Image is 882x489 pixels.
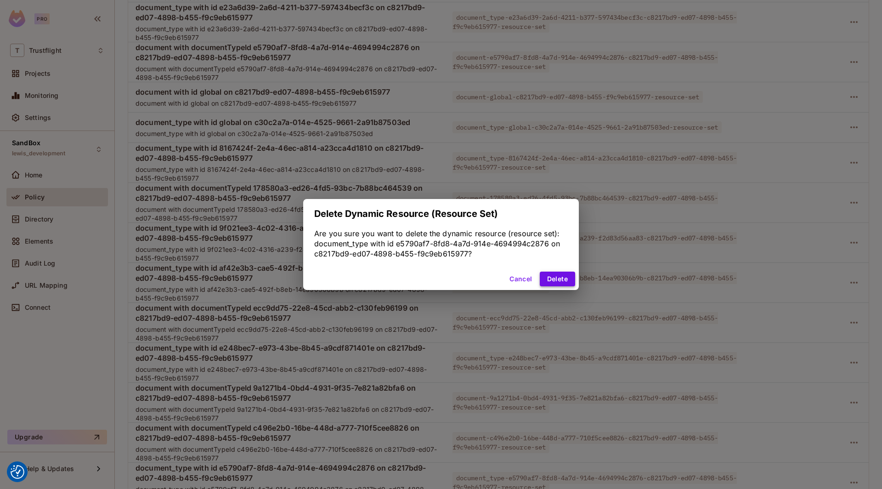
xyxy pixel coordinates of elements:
[314,228,568,259] div: Are you sure you want to delete the dynamic resource (resource set): document_type with id e5790a...
[540,272,575,286] button: Delete
[506,272,536,286] button: Cancel
[303,199,579,228] h2: Delete Dynamic Resource (Resource Set)
[11,465,24,479] button: Consent Preferences
[11,465,24,479] img: Revisit consent button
